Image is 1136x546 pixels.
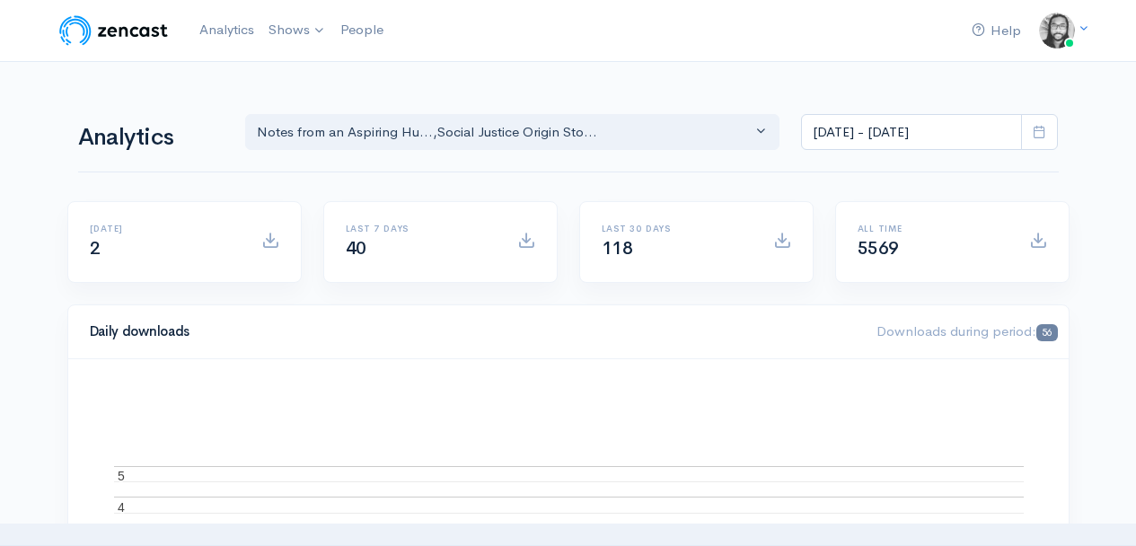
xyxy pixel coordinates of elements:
h1: Analytics [78,125,224,151]
text: 5 [118,469,125,483]
h6: Last 30 days [602,224,752,233]
span: Downloads during period: [876,322,1057,339]
span: 40 [346,237,366,260]
img: ZenCast Logo [57,13,171,48]
img: ... [1039,13,1075,48]
input: analytics date range selector [801,114,1022,151]
span: 118 [602,237,633,260]
iframe: gist-messenger-bubble-iframe [1075,485,1118,528]
a: People [333,11,391,49]
span: 56 [1036,324,1057,341]
h6: Last 7 days [346,224,496,233]
text: 4 [118,499,125,514]
h6: All time [858,224,1008,233]
h4: Daily downloads [90,324,856,339]
button: Notes from an Aspiring Hu..., Social Justice Origin Sto... [245,114,780,151]
a: Shows [261,11,333,50]
span: 2 [90,237,101,260]
div: Notes from an Aspiring Hu... , Social Justice Origin Sto... [257,122,753,143]
span: 5569 [858,237,899,260]
a: Help [964,12,1028,50]
a: Analytics [192,11,261,49]
h6: [DATE] [90,224,240,233]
